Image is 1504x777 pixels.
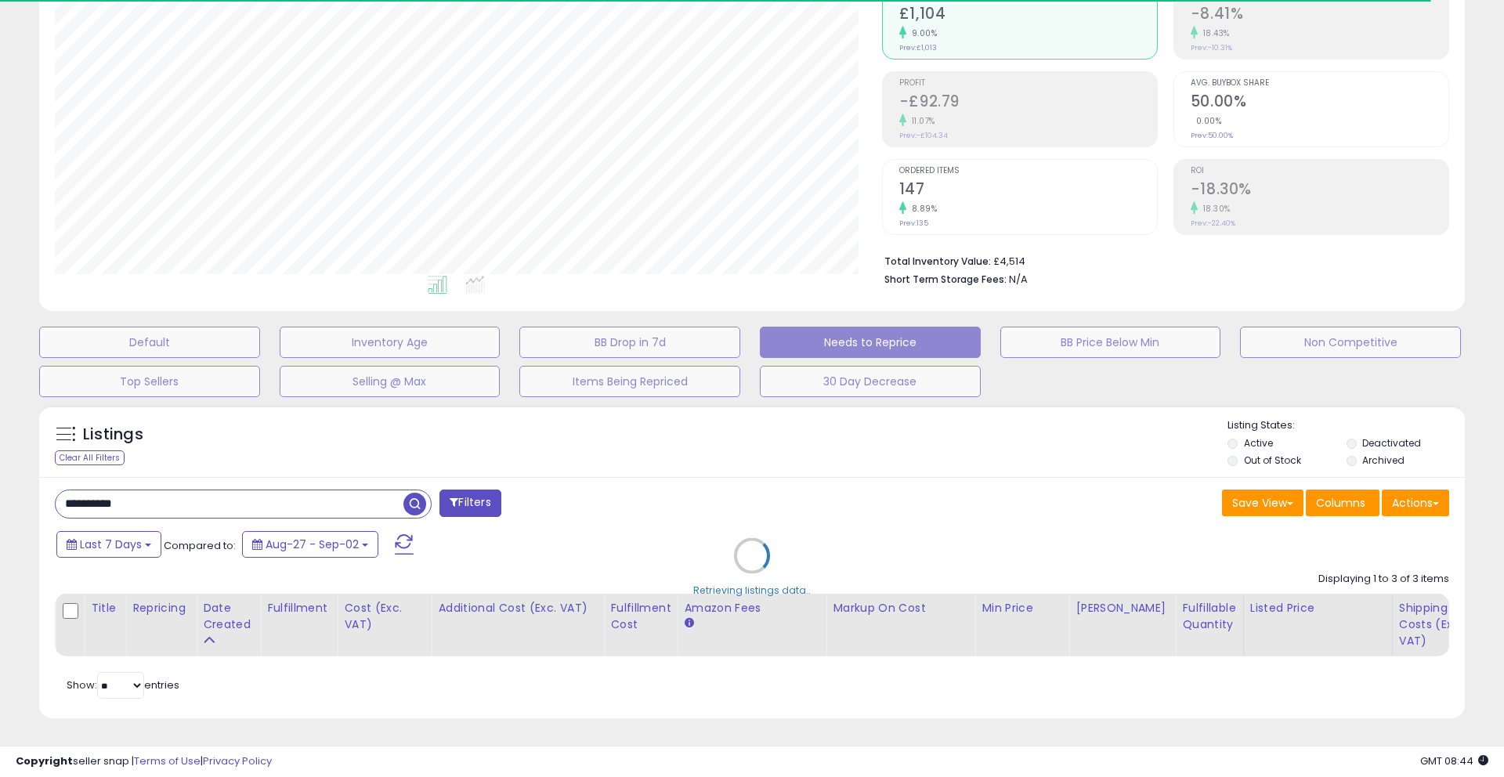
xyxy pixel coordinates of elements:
h2: 147 [899,180,1157,201]
button: Top Sellers [39,366,260,397]
h2: -18.30% [1191,180,1448,201]
small: Prev: £1,013 [899,43,937,52]
button: BB Price Below Min [1000,327,1221,358]
button: Non Competitive [1240,327,1461,358]
button: Selling @ Max [280,366,501,397]
small: 18.43% [1198,27,1230,39]
small: 18.30% [1198,203,1231,215]
li: £4,514 [884,251,1437,269]
small: 8.89% [906,203,938,215]
h2: 50.00% [1191,92,1448,114]
span: 2025-09-11 08:44 GMT [1420,754,1488,768]
small: Prev: -£104.34 [899,131,948,140]
span: ROI [1191,167,1448,175]
button: Default [39,327,260,358]
button: Inventory Age [280,327,501,358]
h2: -£92.79 [899,92,1157,114]
h2: £1,104 [899,5,1157,26]
small: 11.07% [906,115,935,127]
button: BB Drop in 7d [519,327,740,358]
small: 9.00% [906,27,938,39]
small: Prev: -22.40% [1191,219,1235,228]
b: Total Inventory Value: [884,255,991,268]
small: Prev: 135 [899,219,928,228]
div: seller snap | | [16,754,272,769]
span: Ordered Items [899,167,1157,175]
strong: Copyright [16,754,73,768]
small: Prev: 50.00% [1191,131,1233,140]
h2: -8.41% [1191,5,1448,26]
small: Prev: -10.31% [1191,43,1232,52]
button: Needs to Reprice [760,327,981,358]
b: Short Term Storage Fees: [884,273,1007,286]
a: Privacy Policy [203,754,272,768]
button: 30 Day Decrease [760,366,981,397]
a: Terms of Use [134,754,201,768]
button: Items Being Repriced [519,366,740,397]
div: Retrieving listings data.. [693,583,811,597]
span: N/A [1009,272,1028,287]
small: 0.00% [1191,115,1222,127]
span: Avg. Buybox Share [1191,79,1448,88]
span: Profit [899,79,1157,88]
